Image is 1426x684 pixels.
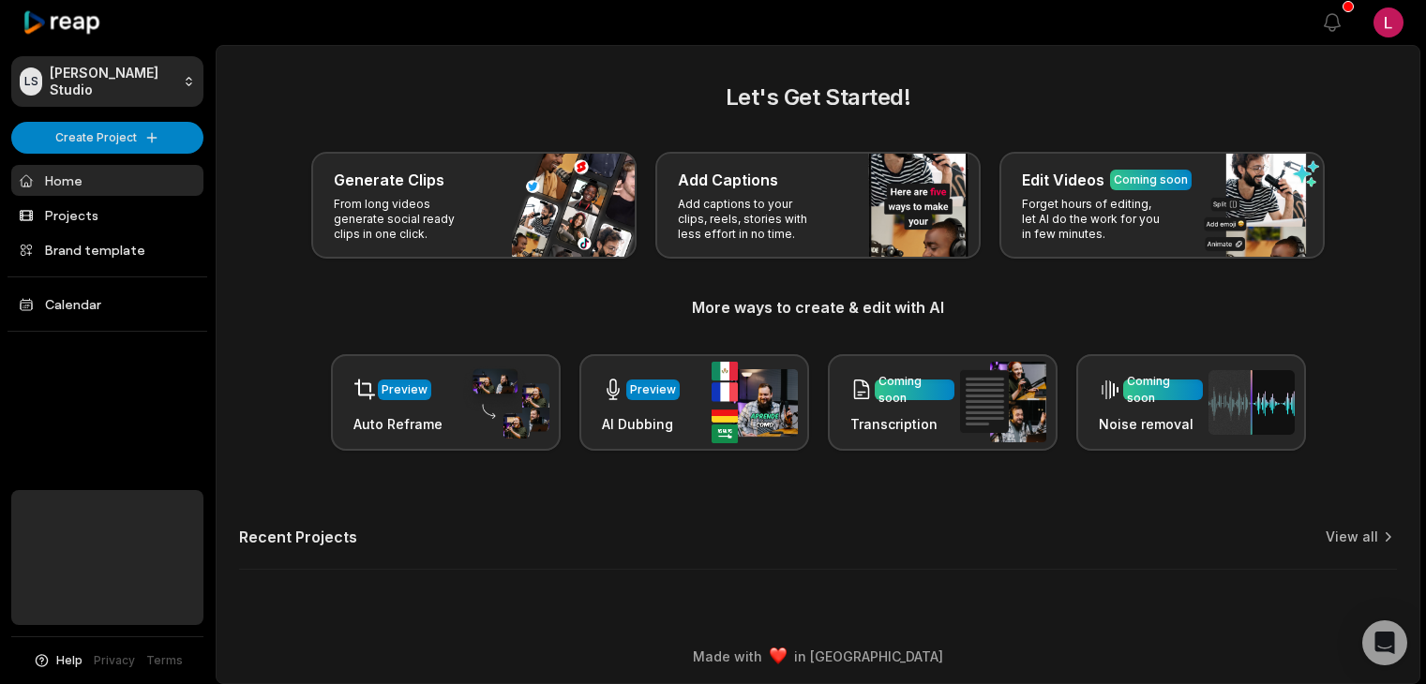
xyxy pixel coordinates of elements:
[11,200,203,230] a: Projects
[1022,197,1167,242] p: Forget hours of editing, let AI do the work for you in few minutes.
[630,381,676,398] div: Preview
[11,165,203,196] a: Home
[334,169,444,191] h3: Generate Clips
[382,381,428,398] div: Preview
[678,197,823,242] p: Add captions to your clips, reels, stories with less effort in no time.
[11,289,203,320] a: Calendar
[20,67,42,96] div: LS
[1022,169,1104,191] h3: Edit Videos
[353,414,443,434] h3: Auto Reframe
[712,362,798,443] img: ai_dubbing.png
[960,362,1046,442] img: transcription.png
[11,122,203,154] button: Create Project
[56,652,83,669] span: Help
[1326,528,1378,546] a: View all
[1362,620,1407,665] div: Open Intercom Messenger
[334,197,479,242] p: From long videos generate social ready clips in one click.
[11,234,203,265] a: Brand template
[239,296,1397,319] h3: More ways to create & edit with AI
[233,647,1403,666] div: Made with in [GEOGRAPHIC_DATA]
[463,366,549,439] img: auto_reframe.png
[33,652,83,669] button: Help
[94,652,135,669] a: Privacy
[1114,171,1188,188] div: Coming soon
[146,652,183,669] a: Terms
[602,414,680,434] h3: AI Dubbing
[770,647,787,664] img: heart emoji
[878,373,951,407] div: Coming soon
[850,414,954,434] h3: Transcription
[678,169,778,191] h3: Add Captions
[1099,414,1203,434] h3: Noise removal
[1127,373,1199,407] div: Coming soon
[50,65,175,98] p: [PERSON_NAME] Studio
[239,528,357,546] h2: Recent Projects
[1208,370,1295,435] img: noise_removal.png
[239,81,1397,114] h2: Let's Get Started!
